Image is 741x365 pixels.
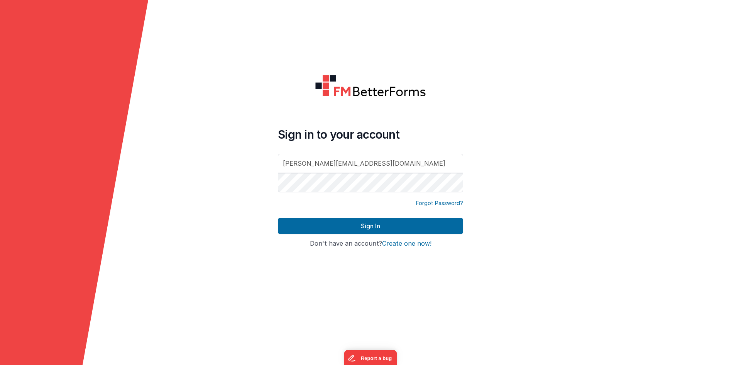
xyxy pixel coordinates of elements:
[416,199,463,207] a: Forgot Password?
[278,240,463,247] h4: Don't have an account?
[278,218,463,234] button: Sign In
[382,240,431,247] button: Create one now!
[278,154,463,173] input: Email Address
[278,127,463,141] h4: Sign in to your account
